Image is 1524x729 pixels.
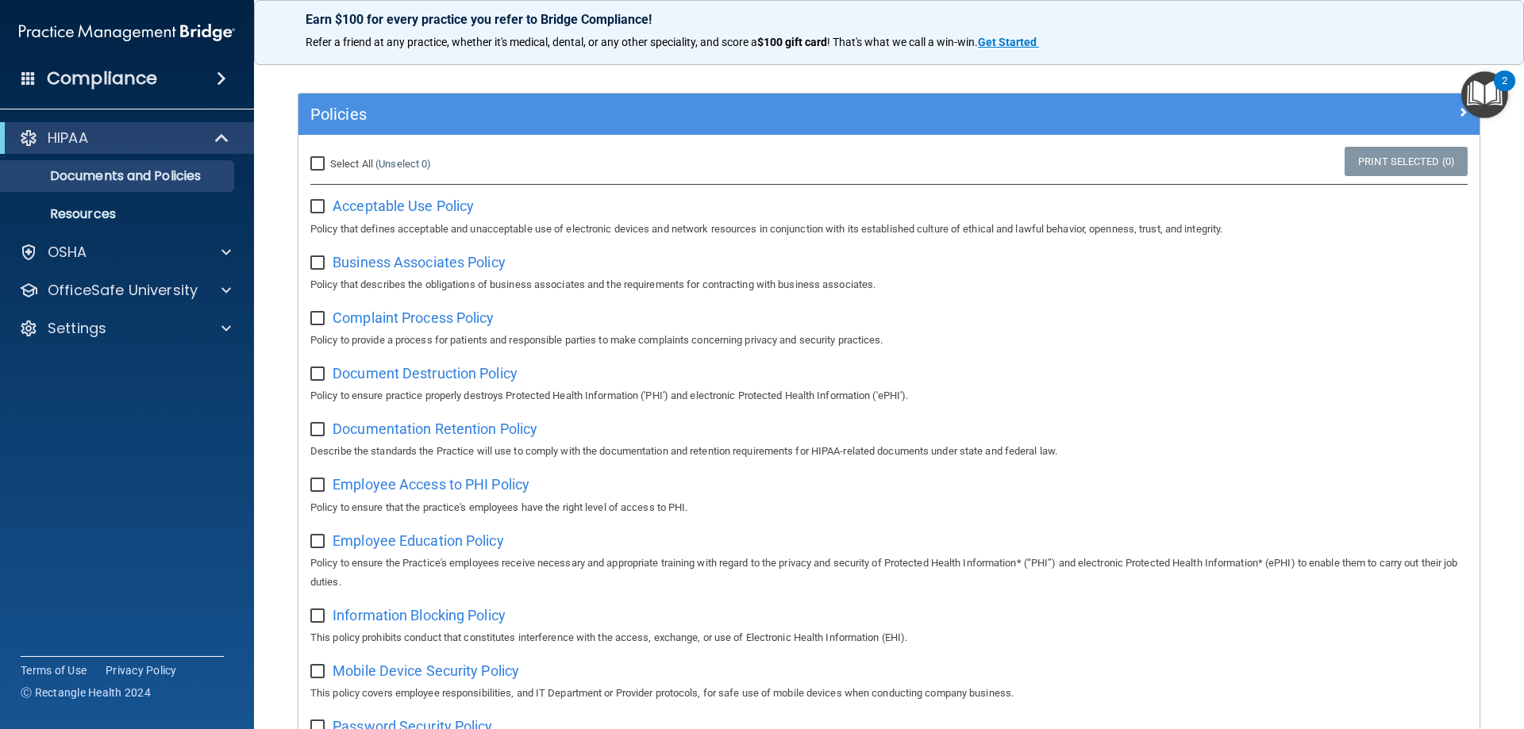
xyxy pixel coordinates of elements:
[48,281,198,300] p: OfficeSafe University
[47,67,157,90] h4: Compliance
[333,476,529,493] span: Employee Access to PHI Policy
[310,102,1468,127] a: Policies
[375,158,431,170] a: (Unselect 0)
[48,129,88,148] p: HIPAA
[978,36,1039,48] a: Get Started
[827,36,978,48] span: ! That's what we call a win-win.
[333,365,518,382] span: Document Destruction Policy
[306,36,757,48] span: Refer a friend at any practice, whether it's medical, dental, or any other speciality, and score a
[333,607,506,623] span: Information Blocking Policy
[978,36,1037,48] strong: Get Started
[10,168,227,184] p: Documents and Policies
[333,532,504,549] span: Employee Education Policy
[21,685,151,700] span: Ⓒ Rectangle Health 2024
[330,158,373,170] span: Select All
[19,243,231,262] a: OSHA
[310,554,1468,592] p: Policy to ensure the Practice's employees receive necessary and appropriate training with regard ...
[333,309,494,326] span: Complaint Process Policy
[310,628,1468,647] p: This policy prohibits conduct that constitutes interference with the access, exchange, or use of ...
[21,662,87,678] a: Terms of Use
[106,662,177,678] a: Privacy Policy
[333,662,519,679] span: Mobile Device Security Policy
[310,498,1468,517] p: Policy to ensure that the practice's employees have the right level of access to PHI.
[48,319,106,338] p: Settings
[310,442,1468,461] p: Describe the standards the Practice will use to comply with the documentation and retention requi...
[10,206,227,222] p: Resources
[333,420,537,437] span: Documentation Retention Policy
[19,281,231,300] a: OfficeSafe University
[310,684,1468,703] p: This policy covers employee responsibilities, and IT Department or Provider protocols, for safe u...
[310,386,1468,405] p: Policy to ensure practice properly destroys Protected Health Information ('PHI') and electronic P...
[306,12,1472,27] p: Earn $100 for every practice you refer to Bridge Compliance!
[333,198,474,214] span: Acceptable Use Policy
[19,17,235,48] img: PMB logo
[1502,81,1507,102] div: 2
[310,106,1172,123] h5: Policies
[1345,147,1468,176] a: Print Selected (0)
[310,275,1468,294] p: Policy that describes the obligations of business associates and the requirements for contracting...
[310,220,1468,239] p: Policy that defines acceptable and unacceptable use of electronic devices and network resources i...
[757,36,827,48] strong: $100 gift card
[19,319,231,338] a: Settings
[19,129,230,148] a: HIPAA
[310,331,1468,350] p: Policy to provide a process for patients and responsible parties to make complaints concerning pr...
[310,158,329,171] input: Select All (Unselect 0)
[333,254,506,270] span: Business Associates Policy
[1461,71,1508,118] button: Open Resource Center, 2 new notifications
[48,243,87,262] p: OSHA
